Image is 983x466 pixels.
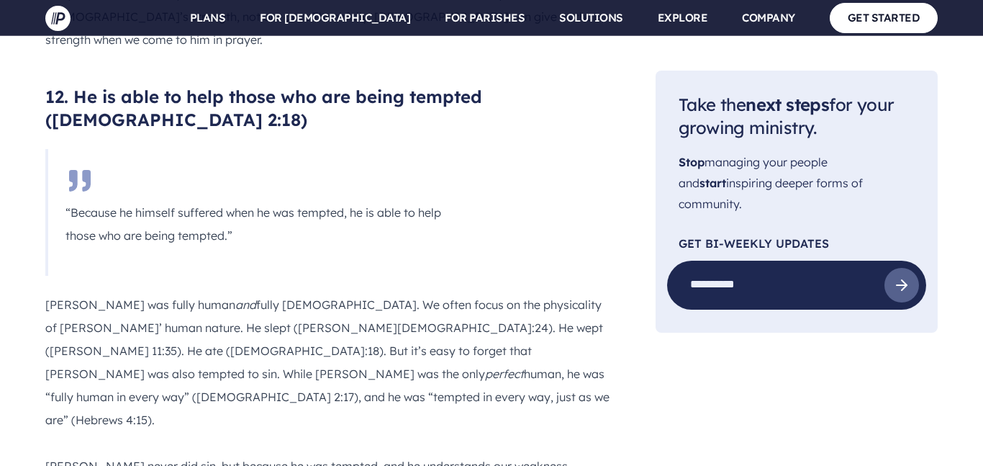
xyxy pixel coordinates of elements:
[746,94,829,115] span: next steps
[235,297,256,312] i: and
[679,156,705,170] span: Stop
[485,367,524,381] i: perfect
[679,238,915,249] p: Get Bi-Weekly Updates
[45,86,610,132] h3: 12. He is able to help those who are being tempted ([DEMOGRAPHIC_DATA] 2:18)
[65,201,443,247] p: “Because he himself suffered when he was tempted, he is able to help those who are being tempted.”
[679,94,894,139] span: Take the for your growing ministry.
[679,153,915,215] p: managing your people and inspiring deeper forms of community.
[699,176,726,190] span: start
[830,3,938,32] a: GET STARTED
